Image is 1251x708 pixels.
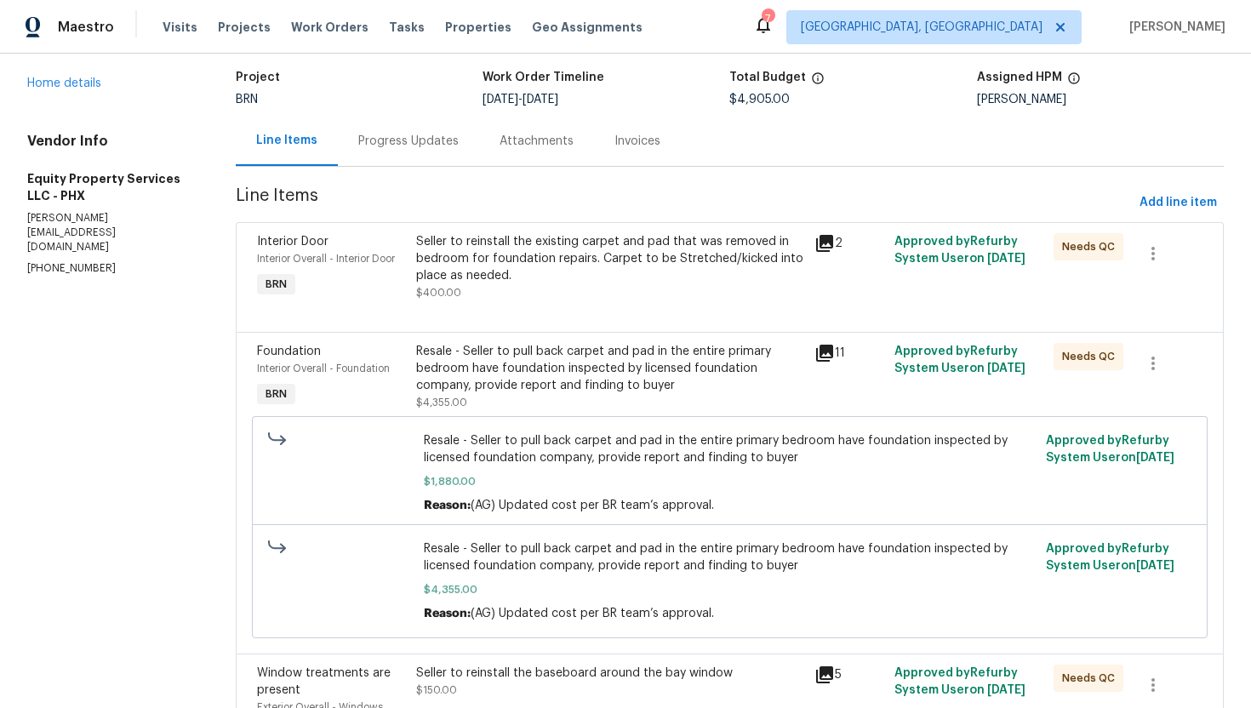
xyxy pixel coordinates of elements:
span: Geo Assignments [532,19,643,36]
h5: Total Budget [729,71,806,83]
div: Seller to reinstall the baseboard around the bay window [416,665,804,682]
span: Approved by Refurby System User on [1046,435,1174,464]
span: Reason: [424,608,471,619]
span: [DATE] [483,94,518,106]
span: [DATE] [1136,560,1174,572]
span: $150.00 [416,685,457,695]
span: Approved by Refurby System User on [894,345,1025,374]
button: Add line item [1133,187,1224,219]
span: BRN [259,276,294,293]
div: 2 [814,233,884,254]
div: Invoices [614,133,660,150]
span: [PERSON_NAME] [1122,19,1225,36]
h5: Equity Property Services LLC - PHX [27,170,195,204]
span: Window treatments are present [257,667,391,696]
span: Resale - Seller to pull back carpet and pad in the entire primary bedroom have foundation inspect... [424,540,1036,574]
h5: Work Order Timeline [483,71,604,83]
span: (AG) Updated cost per BR team’s approval. [471,608,714,619]
span: Interior Overall - Foundation [257,363,390,374]
div: Resale - Seller to pull back carpet and pad in the entire primary bedroom have foundation inspect... [416,343,804,394]
div: Seller to reinstall the existing carpet and pad that was removed in bedroom for foundation repair... [416,233,804,284]
span: Tasks [389,21,425,33]
span: Needs QC [1062,670,1122,687]
div: 5 [814,665,884,685]
span: Properties [445,19,511,36]
span: $4,355.00 [424,581,1036,598]
span: (AG) Updated cost per BR team’s approval. [471,500,714,511]
span: $400.00 [416,288,461,298]
h5: Assigned HPM [977,71,1062,83]
span: [DATE] [523,94,558,106]
span: Approved by Refurby System User on [894,667,1025,696]
span: Line Items [236,187,1133,219]
p: [PERSON_NAME][EMAIL_ADDRESS][DOMAIN_NAME] [27,211,195,254]
span: Needs QC [1062,238,1122,255]
span: The hpm assigned to this work order. [1067,71,1081,94]
span: Needs QC [1062,348,1122,365]
span: [DATE] [1136,452,1174,464]
span: $4,905.00 [729,94,790,106]
div: [PERSON_NAME] [977,94,1224,106]
span: Visits [163,19,197,36]
div: Attachments [500,133,574,150]
span: Foundation [257,345,321,357]
span: Resale - Seller to pull back carpet and pad in the entire primary bedroom have foundation inspect... [424,432,1036,466]
span: Work Orders [291,19,368,36]
span: Add line item [1140,192,1217,214]
span: [DATE] [987,253,1025,265]
span: [DATE] [987,363,1025,374]
span: [DATE] [987,684,1025,696]
span: Maestro [58,19,114,36]
span: Approved by Refurby System User on [894,236,1025,265]
span: $4,355.00 [416,397,467,408]
span: Reason: [424,500,471,511]
span: BRN [259,385,294,403]
span: The total cost of line items that have been proposed by Opendoor. This sum includes line items th... [811,71,825,94]
div: Line Items [256,132,317,149]
h4: Vendor Info [27,133,195,150]
div: 11 [814,343,884,363]
span: Projects [218,19,271,36]
div: Progress Updates [358,133,459,150]
span: Approved by Refurby System User on [1046,543,1174,572]
h5: Project [236,71,280,83]
span: BRN [236,94,258,106]
div: 7 [762,10,774,27]
p: [PHONE_NUMBER] [27,261,195,276]
span: Interior Overall - Interior Door [257,254,395,264]
span: [GEOGRAPHIC_DATA], [GEOGRAPHIC_DATA] [801,19,1042,36]
span: $1,880.00 [424,473,1036,490]
span: Interior Door [257,236,328,248]
span: - [483,94,558,106]
a: Home details [27,77,101,89]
